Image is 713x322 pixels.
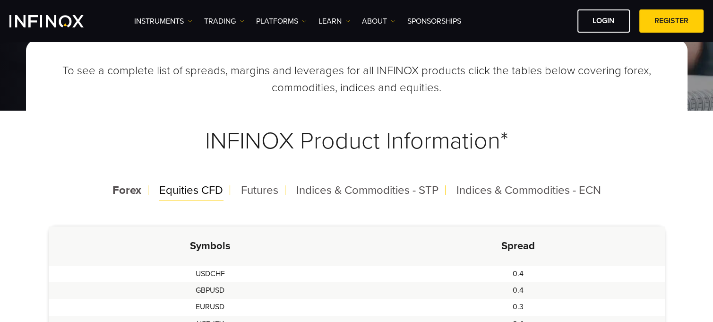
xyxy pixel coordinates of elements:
[49,62,665,96] p: To see a complete list of spreads, margins and leverages for all INFINOX products click the table...
[639,9,704,33] a: REGISTER
[362,16,395,27] a: ABOUT
[372,299,665,315] td: 0.3
[134,16,192,27] a: Instruments
[296,183,438,197] span: Indices & Commodities - STP
[159,183,223,197] span: Equities CFD
[577,9,630,33] a: LOGIN
[318,16,350,27] a: Learn
[241,183,278,197] span: Futures
[256,16,307,27] a: PLATFORMS
[49,104,665,178] h3: INFINOX Product Information*
[372,266,665,282] td: 0.4
[49,282,372,299] td: GBPUSD
[372,282,665,299] td: 0.4
[49,226,372,266] th: Symbols
[456,183,601,197] span: Indices & Commodities - ECN
[49,299,372,315] td: EURUSD
[204,16,244,27] a: TRADING
[49,266,372,282] td: USDCHF
[372,226,665,266] th: Spread
[112,183,141,197] span: Forex
[9,15,106,27] a: INFINOX Logo
[407,16,461,27] a: SPONSORSHIPS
